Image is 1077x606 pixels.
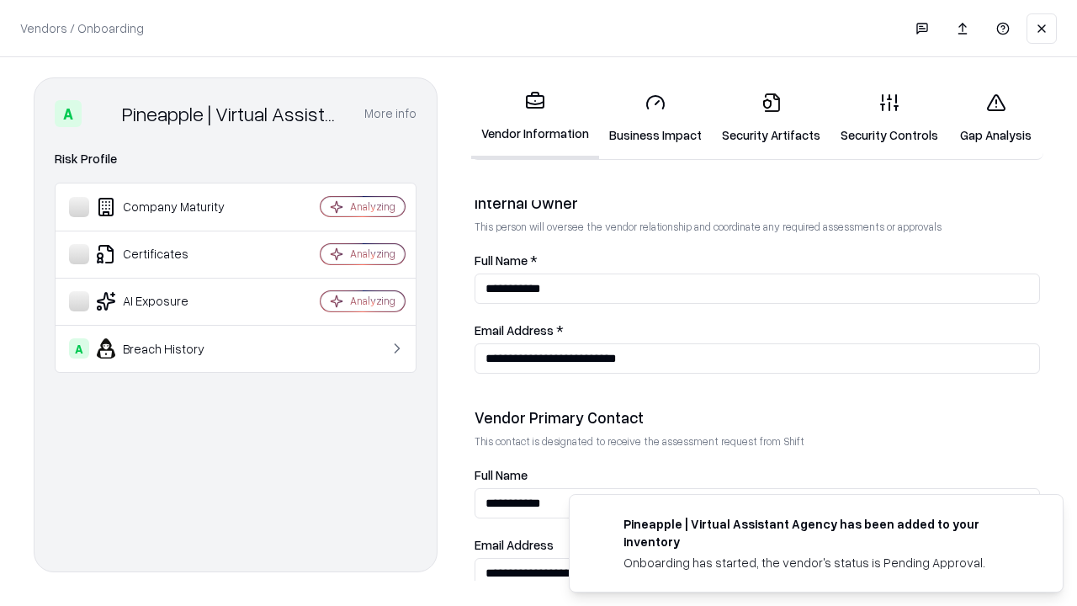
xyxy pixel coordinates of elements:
img: Pineapple | Virtual Assistant Agency [88,100,115,127]
a: Security Controls [830,79,948,157]
a: Business Impact [599,79,712,157]
div: Risk Profile [55,149,416,169]
div: Certificates [69,244,270,264]
div: Company Maturity [69,197,270,217]
div: Pineapple | Virtual Assistant Agency has been added to your inventory [623,515,1022,550]
div: A [69,338,89,359]
label: Email Address * [475,324,1040,337]
p: This person will oversee the vendor relationship and coordinate any required assessments or appro... [475,220,1040,234]
div: Analyzing [350,294,395,308]
div: Analyzing [350,199,395,214]
a: Gap Analysis [948,79,1043,157]
a: Security Artifacts [712,79,830,157]
button: More info [364,98,416,129]
label: Email Address [475,539,1040,551]
div: Onboarding has started, the vendor's status is Pending Approval. [623,554,1022,571]
div: Analyzing [350,247,395,261]
div: AI Exposure [69,291,270,311]
div: Internal Owner [475,193,1040,213]
a: Vendor Information [471,77,599,159]
label: Full Name * [475,254,1040,267]
p: Vendors / Onboarding [20,19,144,37]
p: This contact is designated to receive the assessment request from Shift [475,434,1040,449]
div: A [55,100,82,127]
div: Vendor Primary Contact [475,407,1040,428]
div: Pineapple | Virtual Assistant Agency [122,100,344,127]
div: Breach History [69,338,270,359]
label: Full Name [475,469,1040,481]
img: trypineapple.com [590,515,610,535]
